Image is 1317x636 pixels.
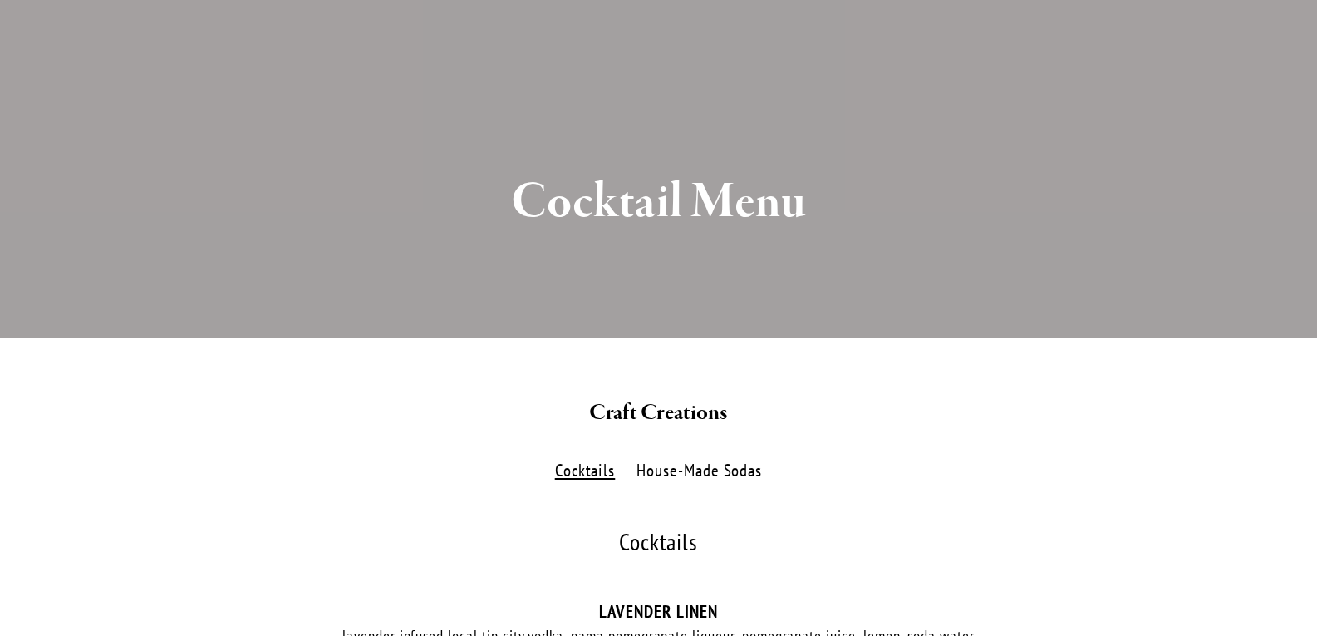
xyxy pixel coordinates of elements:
div: LAVENDER LINEN [144,601,1174,622]
label: Cocktails [546,459,623,483]
label: House-Made Sodas [628,459,771,483]
h2: Craft Creations [174,396,1143,431]
h1: Cocktail Menu [174,175,1143,229]
div: Cocktails [144,530,1174,555]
